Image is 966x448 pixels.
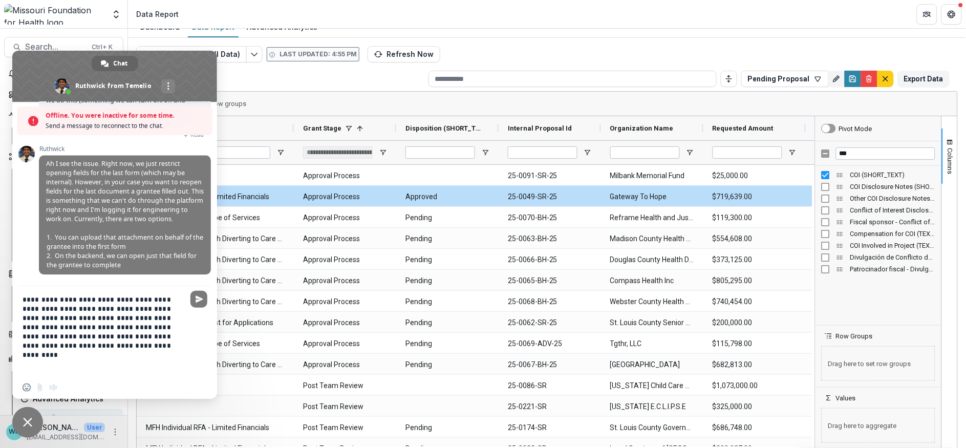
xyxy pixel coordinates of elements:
span: Row Groups [836,332,873,340]
span: Patrocinador fiscal - Divulgación de Conflicto de Intereses (el formulario de COI de MFH es el fo... [850,265,935,273]
a: Data Report [16,409,123,426]
span: Pending [405,270,489,291]
img: Missouri Foundation for Health logo [4,4,105,25]
span: Ruthwick [39,145,211,153]
span: $719,639.00 [713,186,797,207]
button: Notifications61 [4,66,123,82]
span: 25-0086-SR [508,375,592,396]
span: Douglas County Health Department [610,249,694,270]
button: Partners [917,4,937,25]
span: $200,000.00 [713,312,797,333]
p: Total rows: 30 [144,75,424,83]
span: St. Louis County Government [610,417,694,438]
button: Export Data [898,71,950,87]
span: Approval Process [303,291,387,312]
a: Dashboard [4,86,123,103]
span: Offline. You were inactive for some time. [46,111,207,121]
span: Pending [405,207,489,228]
button: More [109,426,121,438]
input: Internal Proposal Id Filter Input [508,146,577,159]
div: Row Groups [815,340,941,387]
span: Internal Proposal Id [508,124,572,132]
button: Open Filter Menu [379,148,387,157]
span: COI Involved in Project (TEXT) [850,242,935,249]
span: St. Louis County Senior Tax Levy Initiative [610,312,694,333]
p: User [84,423,105,432]
div: Column List 9 Columns [815,169,941,275]
span: Fiscal sponsor - Conflict of Interest Disclosure (MFH's COI form is the required format) (FILE_UP... [850,218,935,226]
span: Pending [405,312,489,333]
span: [US_STATE] Child Care Association [610,375,694,396]
span: 25-0049-SR-25 [508,186,592,207]
span: 25-0067-BH-25 [508,354,592,375]
input: Requested Amount Filter Input [713,146,782,159]
div: Data Report [136,9,179,19]
input: Disposition (SHORT_TEXT) Filter Input [405,146,475,159]
span: Drag here to aggregate [822,408,935,443]
span: Chat [114,56,128,71]
span: Grant Stage [303,124,341,132]
span: $373,125.00 [713,249,797,270]
span: 25-0069-ADV-25 [508,333,592,354]
span: Post Team Review [303,375,387,396]
input: Organization Name Filter Input [610,146,680,159]
span: Values [836,394,856,402]
p: [EMAIL_ADDRESS][DOMAIN_NAME] [27,433,105,442]
span: Approval Process [303,165,387,186]
div: COI (SHORT_TEXT) Column [815,169,941,181]
span: Approval Process [303,333,387,354]
span: Other COI Disclosure Notes (SHORT_TEXT) [850,195,935,202]
span: Reframe Health and Justice, LLC [610,207,694,228]
div: Wendy Rohrbach [9,429,20,435]
div: Compensation for COI (TEXT) Column [815,228,941,240]
span: 25-0221-SR [508,396,592,417]
span: $25,000.00 [713,165,797,186]
span: 25-0070-BH-25 [508,207,592,228]
div: Patrocinador fiscal - Divulgación de Conflicto de Intereses (el formulario de COI de MFH es el fo... [815,263,941,275]
button: Save [845,71,861,87]
button: Open Filter Menu [276,148,285,157]
button: Open Contacts [4,326,123,343]
div: COI Disclosure Notes (SHORT_TEXT) Column [815,181,941,193]
button: Rename [828,71,845,87]
div: Fiscal sponsor - Conflict of Interest Disclosure (MFH's COI form is the required format) (FILE_UP... [815,216,941,228]
span: Ah I see the issue. Right now, we just restrict opening fields for the last form (which may be in... [46,160,204,270]
span: [US_STATE] E.C.L.I.P.S.E [610,396,694,417]
span: Approval Process [303,249,387,270]
button: Open Activity [4,107,123,123]
span: Pending [405,228,489,249]
span: $1,073,000.00 [713,375,797,396]
div: Divulgación de Conflicto de Intereses (el formulario de COI de MFH es el formato requerido) (FILE... [815,251,941,263]
button: Refresh Now [368,46,440,62]
button: Delete [861,71,877,87]
span: Approval Process [303,312,387,333]
span: $325,000.00 [713,396,797,417]
span: Approval Process [303,207,387,228]
span: COI Disclosure Notes (SHORT_TEXT) [850,183,935,190]
div: Conflict of Interest Disclosure (MFH's COI form is the required format) (FILE_UPLOAD) Column [815,204,941,216]
span: $686,748.00 [713,417,797,438]
span: $805,295.00 [713,270,797,291]
span: Compensation for COI (TEXT) [850,230,935,238]
span: Gateway To Hope [610,186,694,207]
button: Open Workflows [4,148,123,165]
div: Pivot Mode [839,125,872,133]
button: Open Documents [4,266,123,282]
span: Approval Process [303,186,387,207]
span: Pending [405,354,489,375]
span: 25-0062-SR-25 [508,312,592,333]
span: 25-0066-BH-25 [508,249,592,270]
div: Ctrl + K [90,41,115,53]
span: Search... [25,42,85,52]
span: Post Team Review [303,396,387,417]
span: Organization Name [610,124,674,132]
span: Post Team Review [303,417,387,438]
span: 25-0063-BH-25 [508,228,592,249]
span: $554,608.00 [713,228,797,249]
div: Other COI Disclosure Notes (SHORT_TEXT) Column [815,193,941,204]
span: Columns [947,148,954,174]
span: $119,300.00 [713,207,797,228]
p: Last updated: 4:55 PM [280,50,357,59]
p: [PERSON_NAME] [27,422,80,433]
span: Milbank Memorial Fund [610,165,694,186]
